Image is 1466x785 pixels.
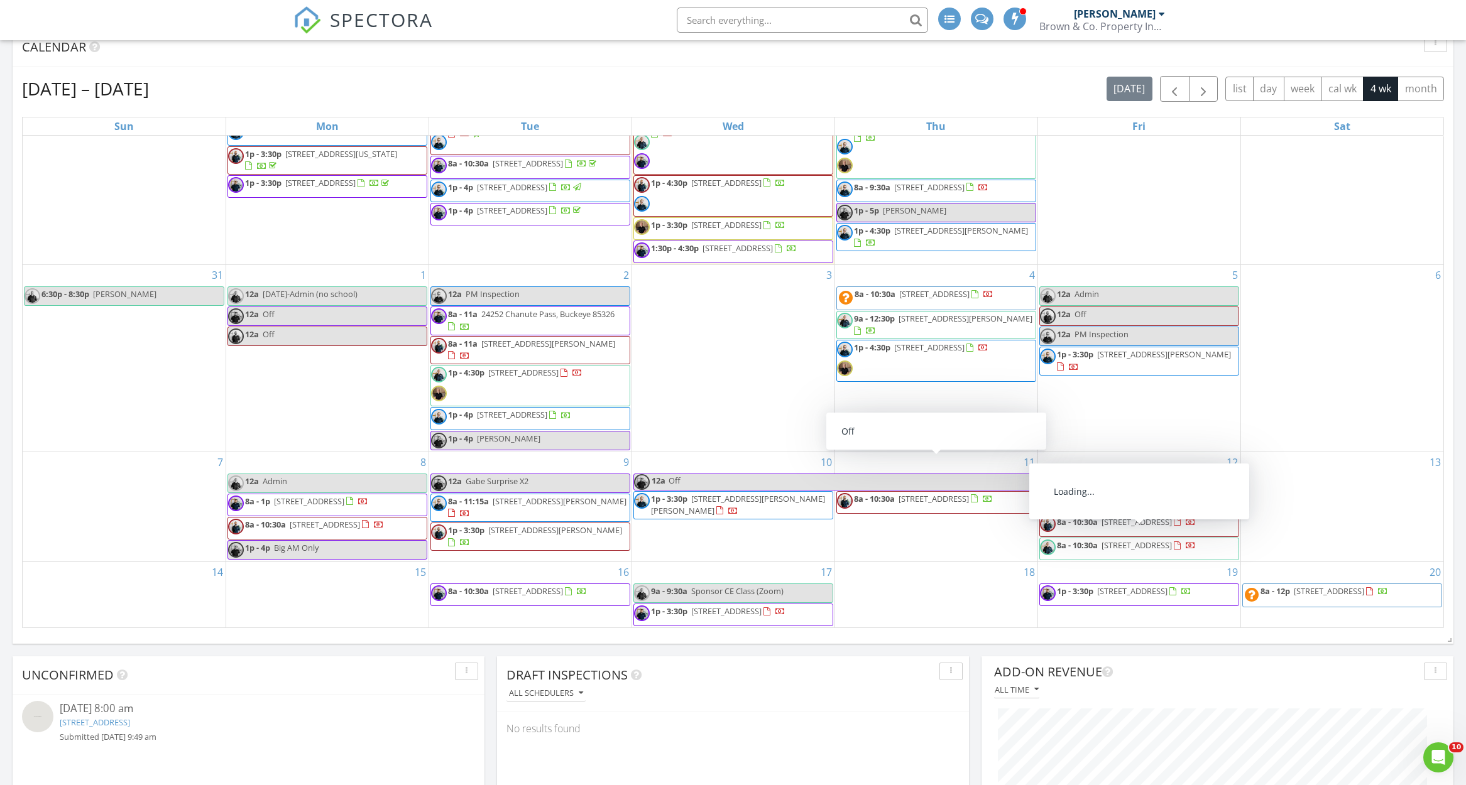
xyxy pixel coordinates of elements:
[634,134,650,150] img: 2.png
[477,433,540,444] span: [PERSON_NAME]
[894,181,965,193] span: [STREET_ADDRESS]
[215,452,226,472] a: Go to September 7, 2025
[1261,585,1290,597] span: 8a - 12p
[418,265,429,285] a: Go to September 1, 2025
[23,562,226,628] td: Go to September 14, 2025
[60,731,437,743] div: Submitted [DATE] 9:49 am
[651,219,785,230] a: 1p - 3:30p [STREET_ADDRESS]
[1040,516,1056,532] img: 6.png
[285,177,356,188] span: [STREET_ADDRESS]
[477,409,547,420] span: [STREET_ADDRESS]
[834,30,1037,265] td: Go to August 28, 2025
[855,288,993,300] a: 8a - 10:30a [STREET_ADDRESS]
[1040,328,1056,344] img: untitled_design.png
[1224,452,1240,472] a: Go to September 12, 2025
[228,495,244,511] img: 4.png
[703,242,773,254] span: [STREET_ADDRESS]
[834,562,1037,628] td: Go to September 18, 2025
[112,117,136,135] a: Sunday
[651,493,825,516] span: [STREET_ADDRESS][PERSON_NAME][PERSON_NAME]
[477,205,547,216] span: [STREET_ADDRESS]
[245,177,282,188] span: 1p - 3:30p
[1057,328,1071,340] span: 12a
[1240,30,1443,265] td: Go to August 30, 2025
[837,360,853,376] img: img_6484.jpeg
[431,524,447,540] img: 6.png
[493,495,626,507] span: [STREET_ADDRESS][PERSON_NAME]
[1253,77,1284,101] button: day
[634,493,650,509] img: untitled_design.png
[431,181,447,197] img: untitled_design.png
[430,407,630,430] a: 1p - 4p [STREET_ADDRESS]
[429,452,632,562] td: Go to September 9, 2025
[994,681,1039,698] button: All time
[431,386,447,401] img: img_6484.jpeg
[448,158,489,169] span: 8a - 10:30a
[1037,265,1240,452] td: Go to September 5, 2025
[23,30,226,265] td: Go to August 24, 2025
[418,452,429,472] a: Go to September 8, 2025
[632,265,834,452] td: Go to September 3, 2025
[431,134,447,150] img: untitled_design.png
[1037,562,1240,628] td: Go to September 19, 2025
[837,205,853,220] img: 4.png
[836,340,1036,381] a: 1p - 4:30p [STREET_ADDRESS]
[1284,77,1322,101] button: week
[431,338,447,354] img: 6.png
[899,288,970,300] span: [STREET_ADDRESS]
[448,495,626,519] a: 8a - 11:15a [STREET_ADDRESS][PERSON_NAME]
[651,605,785,617] a: 1p - 3:30p [STREET_ADDRESS]
[633,604,833,626] a: 1p - 3:30p [STREET_ADDRESS]
[245,308,259,320] span: 12a
[633,241,833,263] a: 1:30p - 4:30p [STREET_ADDRESS]
[430,522,630,551] a: 1p - 3:30p [STREET_ADDRESS][PERSON_NAME]
[837,181,853,197] img: untitled_design.png
[448,158,599,169] a: 8a - 10:30a [STREET_ADDRESS]
[994,663,1419,681] div: Add-On Revenue
[1224,562,1240,582] a: Go to September 19, 2025
[634,474,650,490] img: 4.png
[1332,117,1353,135] a: Saturday
[854,181,988,193] a: 8a - 9:30a [STREET_ADDRESS]
[1294,585,1364,597] span: [STREET_ADDRESS]
[509,689,583,698] div: All schedulers
[1057,539,1098,551] span: 8a - 10:30a
[448,409,571,420] a: 1p - 4p [STREET_ADDRESS]
[226,562,429,628] td: Go to September 15, 2025
[1363,77,1398,101] button: 4 wk
[245,288,259,300] span: 12a
[431,288,447,304] img: untitled_design.png
[854,342,890,353] span: 1p - 4:30p
[1130,117,1148,135] a: Friday
[431,495,447,511] img: untitled_design.png
[41,288,89,300] span: 6:30p - 8:30p
[854,225,1028,248] a: 1p - 4:30p [STREET_ADDRESS][PERSON_NAME]
[837,342,853,357] img: untitled_design.png
[1433,265,1443,285] a: Go to September 6, 2025
[60,701,437,717] div: [DATE] 8:00 am
[245,542,270,553] span: 1p - 4p
[506,666,628,683] span: Draft Inspections
[615,562,632,582] a: Go to September 16, 2025
[634,219,650,235] img: img_6484.jpeg
[836,491,1036,514] a: 8a - 10:30a [STREET_ADDRESS]
[632,562,834,628] td: Go to September 17, 2025
[448,308,478,320] span: 8a - 11a
[621,265,632,285] a: Go to September 2, 2025
[1074,8,1156,20] div: [PERSON_NAME]
[25,288,40,304] img: 2.png
[818,562,834,582] a: Go to September 17, 2025
[488,524,622,536] span: [STREET_ADDRESS][PERSON_NAME]
[836,286,1036,310] a: 8a - 10:30a [STREET_ADDRESS]
[924,117,948,135] a: Thursday
[836,180,1036,202] a: 8a - 9:30a [STREET_ADDRESS]
[855,288,895,300] span: 8a - 10:30a
[899,493,969,504] span: [STREET_ADDRESS]
[228,308,244,324] img: 4.png
[493,158,563,169] span: [STREET_ADDRESS]
[245,519,384,530] a: 8a - 10:30a [STREET_ADDRESS]
[651,605,687,617] span: 1p - 3:30p
[431,308,447,324] img: 4.png
[448,288,462,300] span: 12a
[263,475,287,487] span: Admin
